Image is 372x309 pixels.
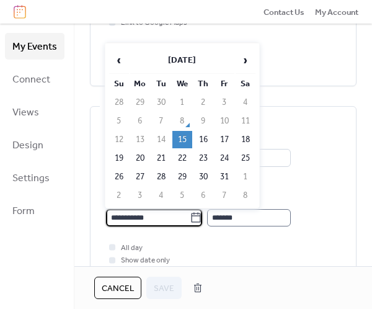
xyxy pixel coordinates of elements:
td: 9 [193,112,213,130]
td: 1 [172,94,192,111]
td: 8 [236,187,255,204]
span: Connect [12,70,50,89]
td: 30 [193,168,213,186]
td: 21 [151,150,171,167]
a: My Events [5,33,64,60]
th: [DATE] [130,47,234,74]
th: Tu [151,75,171,92]
span: Show date only [121,254,170,267]
td: 24 [215,150,234,167]
td: 30 [151,94,171,111]
td: 17 [215,131,234,148]
td: 3 [215,94,234,111]
a: Design [5,132,64,158]
td: 4 [151,187,171,204]
td: 31 [215,168,234,186]
span: Cancel [102,282,134,295]
span: My Events [12,37,57,56]
td: 25 [236,150,255,167]
span: › [236,48,255,73]
th: Sa [236,75,255,92]
td: 28 [109,94,129,111]
td: 26 [109,168,129,186]
td: 5 [172,187,192,204]
button: Cancel [94,277,141,299]
td: 18 [236,131,255,148]
span: Views [12,103,39,122]
th: We [172,75,192,92]
td: 8 [172,112,192,130]
span: All day [121,242,143,254]
span: Design [12,136,43,155]
td: 7 [215,187,234,204]
td: 15 [172,131,192,148]
td: 23 [193,150,213,167]
td: 2 [109,187,129,204]
td: 29 [172,168,192,186]
a: Views [5,99,64,125]
span: Form [12,202,35,221]
td: 27 [130,168,150,186]
a: Settings [5,164,64,191]
td: 13 [130,131,150,148]
td: 22 [172,150,192,167]
a: Connect [5,66,64,92]
img: logo [14,5,26,19]
th: Th [193,75,213,92]
td: 14 [151,131,171,148]
span: My Account [315,6,358,19]
td: 4 [236,94,255,111]
td: 7 [151,112,171,130]
td: 3 [130,187,150,204]
span: Contact Us [263,6,304,19]
span: Link to Google Maps [121,17,187,29]
td: 19 [109,150,129,167]
td: 1 [236,168,255,186]
span: ‹ [110,48,128,73]
th: Su [109,75,129,92]
td: 6 [193,187,213,204]
td: 12 [109,131,129,148]
td: 10 [215,112,234,130]
a: My Account [315,6,358,18]
td: 11 [236,112,255,130]
td: 6 [130,112,150,130]
td: 20 [130,150,150,167]
span: Settings [12,169,50,188]
a: Contact Us [263,6,304,18]
th: Mo [130,75,150,92]
td: 28 [151,168,171,186]
td: 16 [193,131,213,148]
th: Fr [215,75,234,92]
a: Form [5,197,64,224]
td: 5 [109,112,129,130]
td: 29 [130,94,150,111]
td: 2 [193,94,213,111]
